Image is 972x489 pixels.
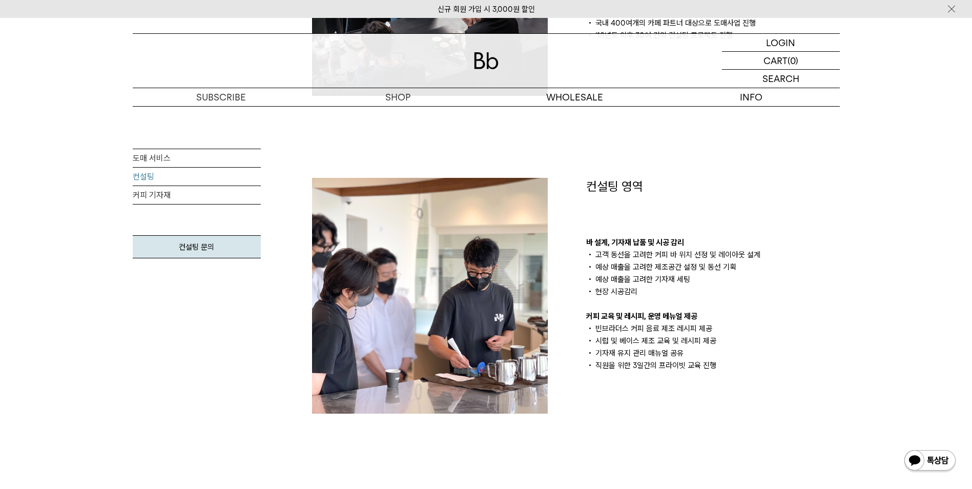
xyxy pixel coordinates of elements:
img: 카카오톡 채널 1:1 채팅 버튼 [903,449,957,474]
p: CART [763,52,788,69]
li: 기자재 유지 관리 매뉴얼 공유 [586,347,840,359]
a: SHOP [309,88,486,106]
a: 컨설팅 [133,168,261,186]
a: 신규 회원 가입 시 3,000원 할인 [438,5,535,14]
li: 예상 매출을 고려한 기자재 세팅 [586,273,840,286]
p: (0) [788,52,798,69]
p: 바 설계, 기자재 납품 및 시공 감리 [586,236,840,249]
a: 도매 서비스 [133,149,261,168]
a: CART (0) [722,52,840,70]
a: SUBSCRIBE [133,88,309,106]
li: 예상 매출을 고려한 제조공간 설정 및 동선 기획 [586,261,840,273]
li: 고객 동선을 고려한 커피 바 위치 선정 및 레이아웃 설계 [586,249,840,261]
p: LOGIN [766,34,795,51]
p: SEARCH [762,70,799,88]
img: 로고 [474,52,499,69]
a: 커피 기자재 [133,186,261,205]
li: 직원을 위한 3일간의 프라이빗 교육 진행 [586,359,840,372]
p: INFO [663,88,840,106]
p: 커피 교육 및 레시피, 운영 메뉴얼 제공 [586,310,840,322]
li: 시럽 및 베이스 제조 교육 및 레시피 제공 [586,335,840,347]
a: 컨설팅 문의 [133,235,261,258]
li: 현장 시공감리 [586,286,840,298]
p: 컨설팅 영역 [586,178,840,195]
a: LOGIN [722,34,840,52]
p: WHOLESALE [486,88,663,106]
li: 빈브라더스 커피 음료 제조 레시피 제공 [586,322,840,335]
